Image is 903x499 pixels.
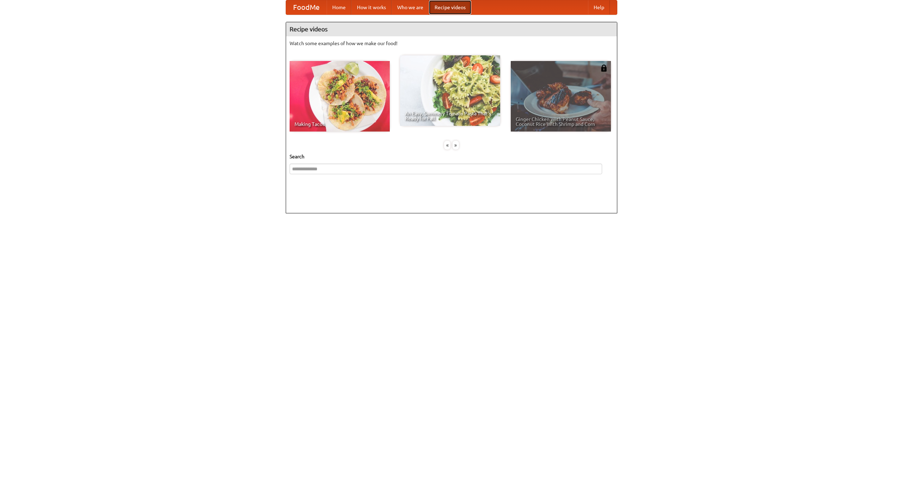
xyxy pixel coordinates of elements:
a: Recipe videos [429,0,471,14]
p: Watch some examples of how we make our food! [290,40,613,47]
a: Home [327,0,351,14]
a: Who we are [392,0,429,14]
a: An Easy, Summery Tomato Pasta That's Ready for Fall [400,55,500,126]
span: Making Tacos [295,122,385,127]
a: FoodMe [286,0,327,14]
a: Help [588,0,610,14]
h5: Search [290,153,613,160]
span: An Easy, Summery Tomato Pasta That's Ready for Fall [405,111,495,121]
a: Making Tacos [290,61,390,132]
div: « [444,141,450,150]
div: » [453,141,459,150]
img: 483408.png [600,65,607,72]
h4: Recipe videos [286,22,617,36]
a: How it works [351,0,392,14]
